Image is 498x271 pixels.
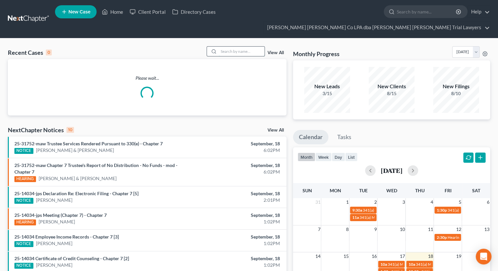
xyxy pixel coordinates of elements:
[458,198,462,206] span: 5
[455,225,462,233] span: 12
[484,225,490,233] span: 13
[345,198,349,206] span: 1
[14,219,36,225] div: HEARING
[8,49,52,56] div: Recent Cases
[427,252,433,260] span: 18
[14,212,107,218] a: 25-14034-jps Meeting (Chapter 7) - Chapter 7
[315,153,332,161] button: week
[66,127,74,133] div: 10
[436,208,447,213] span: 1:30p
[373,225,377,233] span: 9
[304,83,350,90] div: New Leads
[331,130,357,144] a: Tasks
[386,188,397,193] span: Wed
[317,225,321,233] span: 7
[302,188,312,193] span: Sun
[486,198,490,206] span: 6
[99,6,126,18] a: Home
[371,252,377,260] span: 16
[298,153,315,161] button: month
[14,198,33,204] div: NOTICE
[455,252,462,260] span: 19
[436,235,447,240] span: 2:30p
[196,162,280,169] div: September, 18
[14,141,163,146] a: 25-31752-maw Trustee Services Rendered Pursuant to 330(e) - Chapter 7
[14,176,36,182] div: HEARING
[397,6,457,18] input: Search by name...
[39,219,75,225] a: [PERSON_NAME]
[219,47,265,56] input: Search by name...
[380,262,387,267] span: 10a
[14,191,138,196] a: 25-14034-jps Declaration Re: Electronic Filing - Chapter 7 [5]
[433,90,479,97] div: 8/10
[433,83,479,90] div: New Filings
[14,241,33,247] div: NOTICE
[362,208,447,213] span: 341(a) Meeting of Creditors for [PERSON_NAME]
[387,262,472,267] span: 341(a) Meeting of Creditors for [PERSON_NAME]
[408,262,415,267] span: 10a
[68,10,90,14] span: New Case
[399,225,405,233] span: 10
[352,215,359,220] span: 11a
[8,126,74,134] div: NextChapter Notices
[373,198,377,206] span: 2
[14,234,119,240] a: 25-14034 Employee Income Records - Chapter 7 [3]
[14,256,129,261] a: 25-14034 Certificate of Credit Counseling - Chapter 7 [2]
[196,234,280,240] div: September, 18
[267,128,284,133] a: View All
[369,90,415,97] div: 8/15
[14,263,33,269] div: NOTICE
[352,208,362,213] span: 9:30a
[472,188,480,193] span: Sat
[196,197,280,203] div: 2:01PM
[468,6,490,18] a: Help
[314,252,321,260] span: 14
[196,212,280,219] div: September, 18
[36,147,114,154] a: [PERSON_NAME] & [PERSON_NAME]
[427,225,433,233] span: 11
[399,252,405,260] span: 17
[444,188,451,193] span: Fri
[369,83,415,90] div: New Clients
[359,188,368,193] span: Tue
[196,140,280,147] div: September, 18
[36,262,72,268] a: [PERSON_NAME]
[196,169,280,175] div: 6:02PM
[332,153,345,161] button: day
[39,175,117,182] a: [PERSON_NAME] & [PERSON_NAME]
[476,249,491,264] div: Open Intercom Messenger
[430,198,433,206] span: 4
[329,188,341,193] span: Mon
[345,153,358,161] button: list
[264,22,490,33] a: [PERSON_NAME] [PERSON_NAME] Co LPA dba [PERSON_NAME] [PERSON_NAME] Trial Lawyers
[304,90,350,97] div: 3/15
[381,167,402,174] h2: [DATE]
[196,255,280,262] div: September, 18
[8,75,286,81] p: Please wait...
[169,6,219,18] a: Directory Cases
[14,148,33,154] div: NOTICE
[36,240,72,247] a: [PERSON_NAME]
[196,240,280,247] div: 1:02PM
[293,130,328,144] a: Calendar
[196,219,280,225] div: 1:02PM
[126,6,169,18] a: Client Portal
[401,198,405,206] span: 3
[36,197,72,203] a: [PERSON_NAME]
[196,147,280,154] div: 6:02PM
[345,225,349,233] span: 8
[293,50,340,58] h3: Monthly Progress
[196,190,280,197] div: September, 18
[342,252,349,260] span: 15
[314,198,321,206] span: 31
[359,215,479,220] span: 341(a) Meeting of Creditors for [PERSON_NAME] & [PERSON_NAME]
[46,50,52,55] div: 0
[415,188,424,193] span: Thu
[14,162,177,175] a: 25-31752-maw Chapter 7 Trustee's Report of No Distribution - No Funds - mod - Chapter 7
[196,262,280,268] div: 1:02PM
[267,51,284,55] a: View All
